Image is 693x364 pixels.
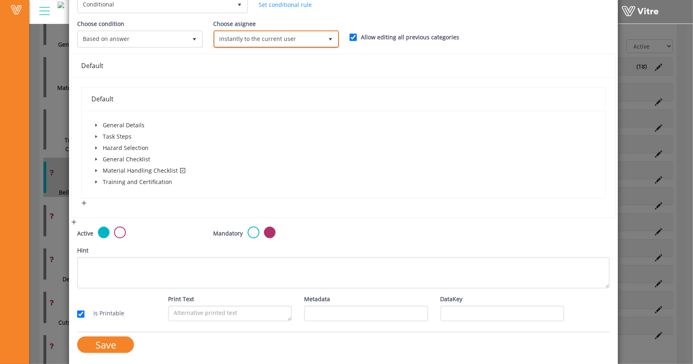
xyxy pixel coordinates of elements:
div: Default [91,94,596,104]
span: General Checklist [101,154,152,164]
span: caret-down [94,135,98,139]
label: DataKey [440,295,463,304]
label: Choose asignee [214,19,256,28]
span: Training and Certification [101,177,174,187]
span: plus [81,200,87,206]
span: General Checklist [103,155,150,163]
span: caret-down [94,169,98,173]
span: General Details [101,120,146,130]
label: Metadata [304,295,330,304]
label: Mandatory [214,229,243,238]
a: Set conditional rule [259,1,312,9]
span: Hazard Selection [101,143,150,153]
label: Is Printable [85,309,124,318]
span: Training and Certification [103,178,172,186]
label: Choose condition [77,19,124,28]
span: caret-down [94,123,98,127]
input: Save [77,336,134,353]
div: Default [81,61,606,71]
span: select [323,32,338,46]
label: Active [77,229,93,238]
span: caret-down [94,157,98,161]
label: Print Text [168,295,194,304]
span: caret-down [94,180,98,184]
span: General Details [103,121,145,129]
span: Task Steps [101,132,133,141]
label: Allow editing all previous categories [361,33,459,42]
span: instantly to the current user [215,32,323,46]
span: Based on answer [78,32,187,46]
span: caret-down [94,146,98,150]
span: Task Steps [103,133,132,140]
span: Hazard Selection [103,144,149,152]
span: select [187,32,202,46]
label: Hint [77,246,89,255]
span: Material Handling Checklist [103,167,188,174]
span: plus [71,219,77,225]
span: check-square [180,168,186,173]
